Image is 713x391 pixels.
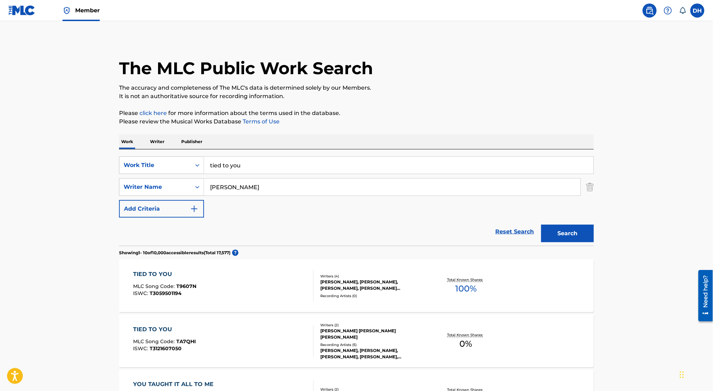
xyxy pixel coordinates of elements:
[139,110,167,116] a: click here
[150,345,182,352] span: T3121607050
[119,259,594,312] a: TIED TO YOUMLC Song Code:T9607NISWC:T3059501194Writers (4)[PERSON_NAME], [PERSON_NAME], [PERSON_N...
[646,6,654,15] img: search
[693,267,713,324] iframe: Resource Center
[119,315,594,367] a: TIED TO YOUMLC Song Code:TA7QHIISWC:T3121607050Writers (2)[PERSON_NAME] [PERSON_NAME] [PERSON_NAM...
[133,338,177,345] span: MLC Song Code :
[447,332,485,338] p: Total Known Shares:
[664,6,672,15] img: help
[460,338,472,350] span: 0 %
[133,380,217,389] div: YOU TAUGHT IT ALL TO ME
[447,277,485,282] p: Total Known Shares:
[8,5,35,15] img: MLC Logo
[63,6,71,15] img: Top Rightsholder
[241,118,280,125] a: Terms of Use
[133,290,150,296] span: ISWC :
[119,58,373,79] h1: The MLC Public Work Search
[124,161,187,169] div: Work Title
[133,270,197,278] div: TIED TO YOU
[177,338,196,345] span: TA7QHI
[541,225,594,242] button: Search
[320,274,426,279] div: Writers ( 4 )
[320,322,426,328] div: Writers ( 2 )
[179,134,204,149] p: Publisher
[320,328,426,340] div: [PERSON_NAME] [PERSON_NAME] [PERSON_NAME]
[133,283,177,289] span: MLC Song Code :
[492,224,538,239] a: Reset Search
[691,4,705,18] div: User Menu
[177,283,197,289] span: T9607N
[119,117,594,126] p: Please review the Musical Works Database
[119,200,204,218] button: Add Criteria
[586,178,594,196] img: Delete Criterion
[643,4,657,18] a: Public Search
[133,345,150,352] span: ISWC :
[119,250,230,256] p: Showing 1 - 10 of 10,000 accessible results (Total 17,577 )
[150,290,182,296] span: T3059501194
[232,250,238,256] span: ?
[190,205,198,213] img: 9d2ae6d4665cec9f34b9.svg
[119,84,594,92] p: The accuracy and completeness of The MLC's data is determined solely by our Members.
[320,293,426,299] div: Recording Artists ( 0 )
[119,156,594,246] form: Search Form
[75,6,100,14] span: Member
[661,4,675,18] div: Help
[320,342,426,347] div: Recording Artists ( 5 )
[455,282,477,295] span: 100 %
[119,134,135,149] p: Work
[679,7,686,14] div: Notifications
[320,347,426,360] div: [PERSON_NAME], [PERSON_NAME], [PERSON_NAME], [PERSON_NAME], [PERSON_NAME]
[119,109,594,117] p: Please for more information about the terms used in the database.
[680,364,684,385] div: Drag
[133,325,196,334] div: TIED TO YOU
[320,279,426,291] div: [PERSON_NAME], [PERSON_NAME], [PERSON_NAME], [PERSON_NAME] [PERSON_NAME]
[119,92,594,101] p: It is not an authoritative source for recording information.
[678,357,713,391] iframe: Chat Widget
[148,134,166,149] p: Writer
[124,183,187,191] div: Writer Name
